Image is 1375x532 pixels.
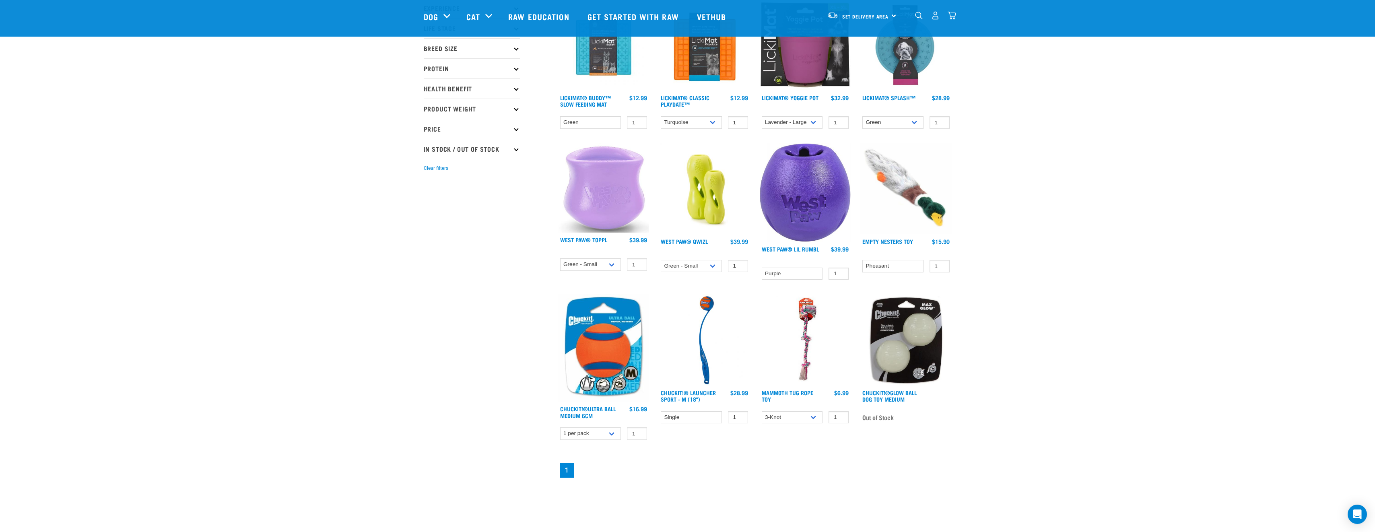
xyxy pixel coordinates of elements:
[629,406,647,412] div: $16.99
[762,96,818,99] a: LickiMat® Yoggie Pot
[500,0,579,33] a: Raw Education
[730,390,748,396] div: $28.99
[948,11,956,20] img: home-icon@2x.png
[661,240,708,243] a: West Paw® Qwizl
[424,165,448,172] button: Clear filters
[558,143,649,233] img: Lavender Toppl
[931,11,940,20] img: user.png
[930,260,950,272] input: 1
[424,99,520,119] p: Product Weight
[862,96,915,99] a: LickiMat® Splash™
[560,238,607,241] a: West Paw® Toppl
[689,0,736,33] a: Vethub
[932,238,950,245] div: $15.90
[661,96,709,105] a: LickiMat® Classic Playdate™
[728,116,748,129] input: 1
[930,116,950,129] input: 1
[860,143,952,235] img: Empty nesters plush mallard 18 17
[862,391,917,400] a: Chuckit!®Glow Ball Dog Toy Medium
[860,294,952,386] img: A237296
[424,38,520,58] p: Breed Size
[730,238,748,245] div: $39.99
[1348,505,1367,524] div: Open Intercom Messenger
[424,10,438,23] a: Dog
[728,411,748,424] input: 1
[558,294,649,402] img: 152248chuck it ultra ball med 0013909
[558,462,952,479] nav: pagination
[661,391,716,400] a: Chuckit!® Launcher Sport - M (18")
[466,10,480,23] a: Cat
[932,95,950,101] div: $28.99
[424,78,520,99] p: Health Benefit
[760,143,851,242] img: 91vjngt Ls L AC SL1500
[424,119,520,139] p: Price
[730,95,748,101] div: $12.99
[728,260,748,272] input: 1
[760,294,851,386] img: Mammoth 3-Knot Tug
[842,15,889,18] span: Set Delivery Area
[829,411,849,424] input: 1
[560,463,574,478] a: Page 1
[915,12,923,19] img: home-icon-1@2x.png
[862,240,913,243] a: Empty Nesters Toy
[424,58,520,78] p: Protein
[629,237,647,243] div: $39.99
[659,294,750,386] img: Bb5c5226 acd4 4c0e 81f5 c383e1e1d35b 1 35d3d51dffbaba34a78f507489e2669f
[762,247,819,250] a: West Paw® Lil Rumbl
[560,96,611,105] a: LickiMat® Buddy™ Slow Feeding Mat
[834,390,849,396] div: $6.99
[579,0,689,33] a: Get started with Raw
[627,116,647,129] input: 1
[831,95,849,101] div: $32.99
[829,268,849,280] input: 1
[560,407,616,417] a: Chuckit!®Ultra Ball Medium 6cm
[629,95,647,101] div: $12.99
[762,391,813,400] a: Mammoth Tug Rope Toy
[627,258,647,271] input: 1
[831,246,849,252] div: $39.99
[827,12,838,19] img: van-moving.png
[627,427,647,440] input: 1
[862,411,894,423] span: Out of Stock
[659,143,750,234] img: Qwizl
[829,116,849,129] input: 1
[424,139,520,159] p: In Stock / Out Of Stock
